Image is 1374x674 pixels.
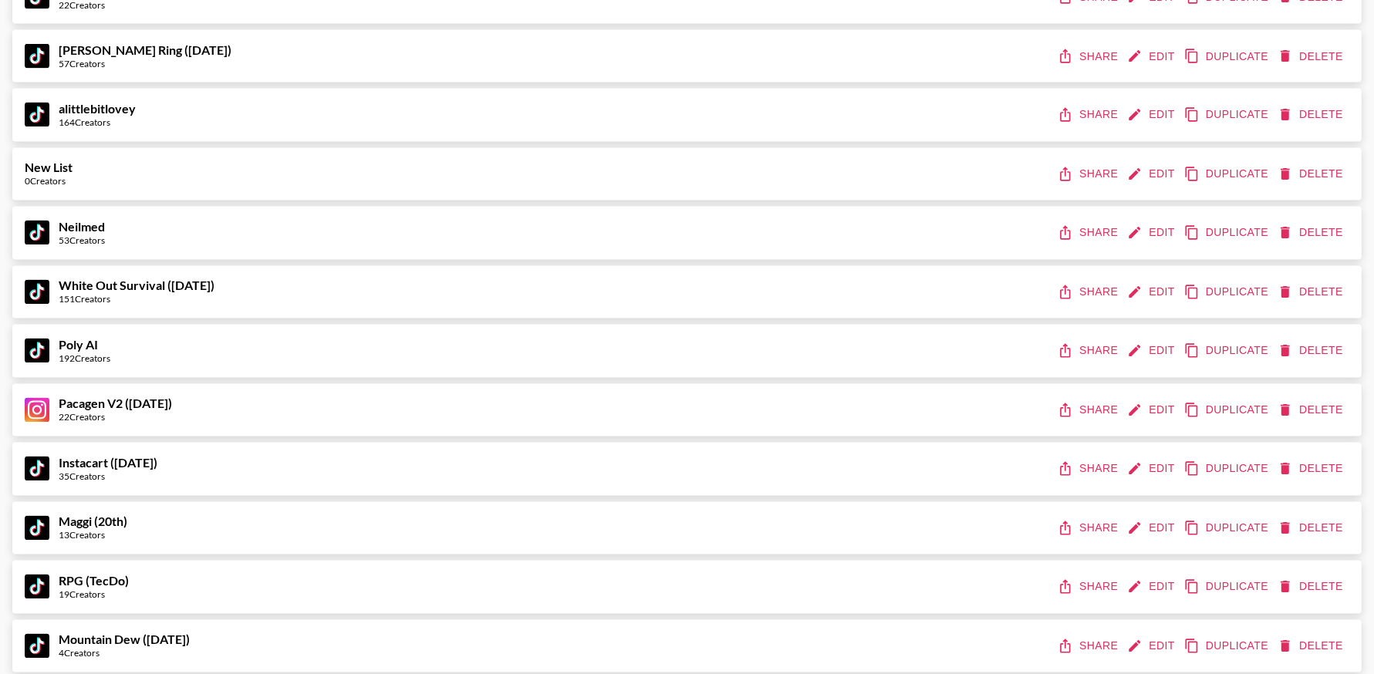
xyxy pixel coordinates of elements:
[59,632,190,647] strong: Mountain Dew ([DATE])
[1274,42,1349,71] button: delete
[25,103,49,127] img: TikTok
[1055,42,1124,71] button: share
[59,294,214,305] div: 151 Creators
[1181,514,1274,543] button: duplicate
[1124,160,1181,189] button: edit
[1055,455,1124,484] button: share
[59,117,136,129] div: 164 Creators
[59,42,231,57] strong: [PERSON_NAME] Ring ([DATE])
[59,530,127,541] div: 13 Creators
[1181,101,1274,130] button: duplicate
[1124,42,1181,71] button: edit
[1124,573,1181,602] button: edit
[25,575,49,599] img: TikTok
[1055,219,1124,248] button: share
[1181,455,1274,484] button: duplicate
[1274,573,1349,602] button: delete
[25,398,49,423] img: Instagram
[59,574,129,588] strong: RPG (TecDo)
[1124,396,1181,425] button: edit
[59,102,136,116] strong: alittlebitlovey
[1124,632,1181,661] button: edit
[59,396,172,411] strong: Pacagen V2 ([DATE])
[59,338,98,352] strong: Poly AI
[1274,455,1349,484] button: delete
[1181,632,1274,661] button: duplicate
[1055,396,1124,425] button: share
[59,353,110,365] div: 192 Creators
[25,280,49,305] img: TikTok
[1181,337,1274,366] button: duplicate
[25,457,49,481] img: TikTok
[1274,101,1349,130] button: delete
[1181,573,1274,602] button: duplicate
[1124,219,1181,248] button: edit
[59,220,105,234] strong: Neilmed
[1274,278,1349,307] button: delete
[1124,278,1181,307] button: edit
[1181,396,1274,425] button: duplicate
[59,514,127,529] strong: Maggi (20th)
[1181,42,1274,71] button: duplicate
[1181,160,1274,189] button: duplicate
[1055,632,1124,661] button: share
[1181,278,1274,307] button: duplicate
[1124,514,1181,543] button: edit
[59,235,105,247] div: 53 Creators
[59,58,231,69] div: 57 Creators
[25,221,49,245] img: TikTok
[1274,632,1349,661] button: delete
[59,589,129,601] div: 19 Creators
[25,516,49,541] img: TikTok
[25,160,73,175] strong: New List
[1274,160,1349,189] button: delete
[1055,514,1124,543] button: share
[25,634,49,659] img: TikTok
[1055,337,1124,366] button: share
[1274,396,1349,425] button: delete
[59,648,190,659] div: 4 Creators
[1055,573,1124,602] button: share
[59,471,157,483] div: 35 Creators
[1124,101,1181,130] button: edit
[1055,278,1124,307] button: share
[25,339,49,363] img: TikTok
[59,456,157,470] strong: Instacart ([DATE])
[59,412,172,423] div: 22 Creators
[1181,219,1274,248] button: duplicate
[1124,455,1181,484] button: edit
[1124,337,1181,366] button: edit
[25,176,73,187] div: 0 Creators
[59,278,214,293] strong: White Out Survival ([DATE])
[1055,160,1124,189] button: share
[1055,101,1124,130] button: share
[1274,337,1349,366] button: delete
[1274,514,1349,543] button: delete
[25,44,49,69] img: TikTok
[1274,219,1349,248] button: delete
